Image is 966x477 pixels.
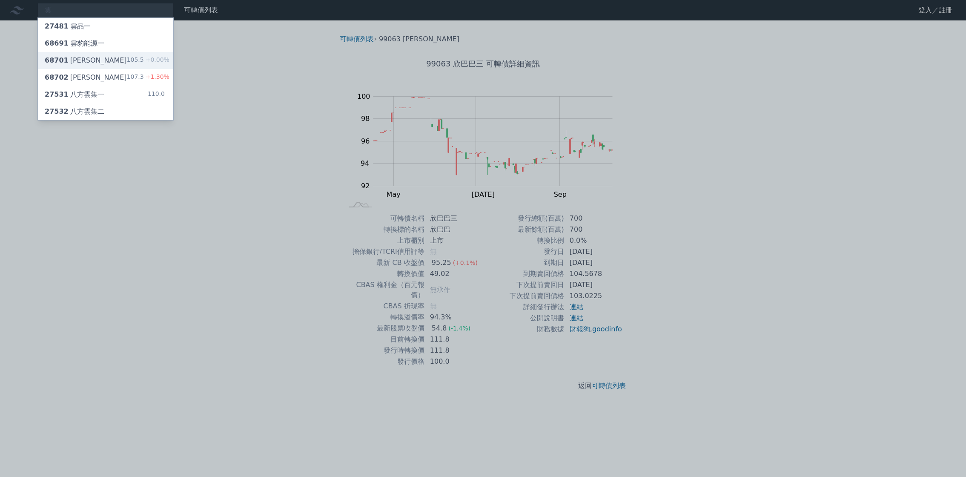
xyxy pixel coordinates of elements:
a: 68701[PERSON_NAME] 105.5+0.00% [38,52,173,69]
div: 105.5 [127,55,169,66]
div: 八方雲集二 [45,106,104,117]
span: 27481 [45,22,69,30]
div: 雲豹能源一 [45,38,104,49]
span: 68701 [45,56,69,64]
div: 雲品一 [45,21,91,32]
a: 27532八方雲集二 [38,103,173,120]
span: 27532 [45,107,69,115]
div: [PERSON_NAME] [45,72,127,83]
span: 68702 [45,73,69,81]
span: +0.00% [144,56,169,63]
div: 110.0 [148,89,166,100]
a: 27531八方雲集一 110.0 [38,86,173,103]
span: +1.30% [144,73,169,80]
div: [PERSON_NAME] [45,55,127,66]
a: 27481雲品一 [38,18,173,35]
a: 68691雲豹能源一 [38,35,173,52]
div: 107.3 [127,72,169,83]
div: 八方雲集一 [45,89,104,100]
a: 68702[PERSON_NAME] 107.3+1.30% [38,69,173,86]
span: 68691 [45,39,69,47]
span: 27531 [45,90,69,98]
